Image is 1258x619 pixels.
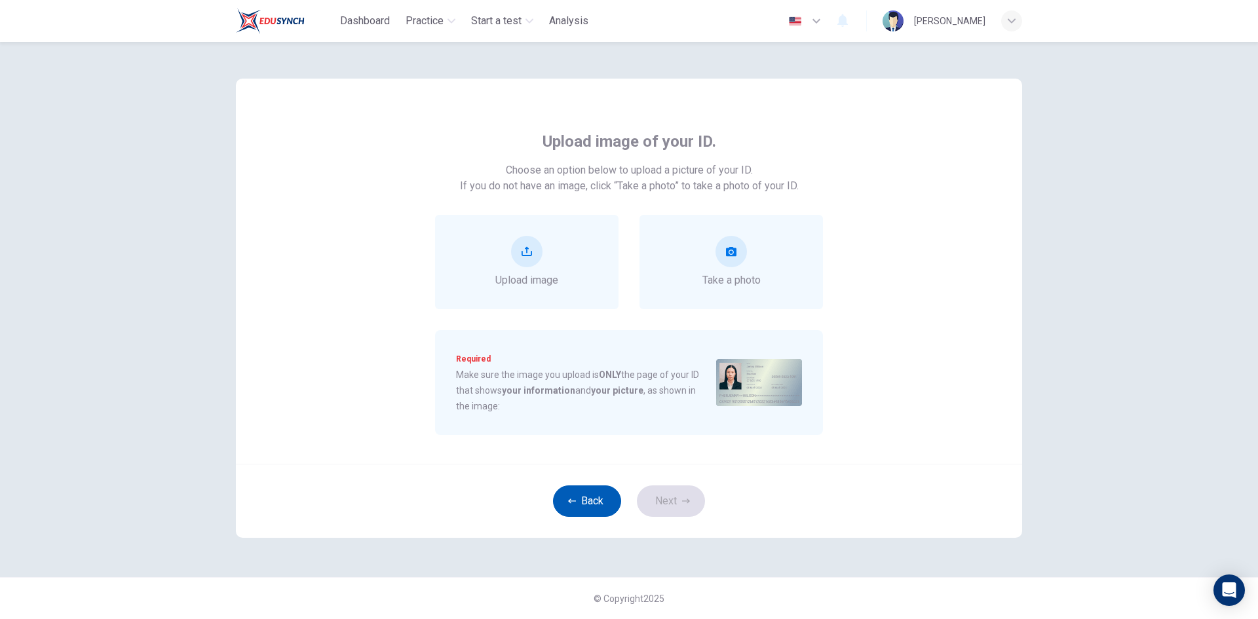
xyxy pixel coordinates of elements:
[471,13,522,29] span: Start a test
[456,351,706,367] span: Required
[883,10,904,31] img: Profile picture
[466,9,539,33] button: Start a test
[1213,574,1245,606] div: Open Intercom Messenger
[236,8,305,34] img: Train Test logo
[460,178,799,194] span: If you do not have an image, click “Take a photo” to take a photo of your ID.
[549,13,588,29] span: Analysis
[236,8,335,34] a: Train Test logo
[340,13,390,29] span: Dashboard
[715,236,747,267] button: take photo
[502,385,575,396] strong: your information
[553,485,621,517] button: Back
[495,272,558,288] span: Upload image
[594,593,664,604] span: © Copyright 2025
[914,13,985,29] div: [PERSON_NAME]
[591,385,643,396] strong: your picture
[787,16,803,26] img: en
[335,9,395,33] button: Dashboard
[543,131,716,152] span: Upload image of your ID.
[544,9,594,33] button: Analysis
[511,236,543,267] button: upload
[599,369,621,380] strong: ONLY
[716,359,802,406] img: stock id photo
[400,9,461,33] button: Practice
[456,367,706,414] span: Make sure the image you upload is the page of your ID that shows and , as shown in the image:
[702,272,761,288] span: Take a photo
[506,162,753,178] span: Choose an option below to upload a picture of your ID.
[406,13,444,29] span: Practice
